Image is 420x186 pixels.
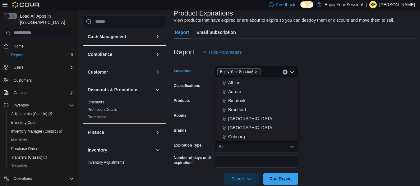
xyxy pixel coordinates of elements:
[9,128,65,135] a: Inventory Manager (Classic)
[88,115,107,119] a: Promotions
[215,114,298,123] button: [GEOGRAPHIC_DATA]
[154,86,161,93] button: Discounts & Promotions
[11,64,74,71] span: Users
[88,129,153,135] button: Finance
[215,105,298,114] button: Brantford
[228,79,240,86] span: Albion
[6,162,76,170] button: Transfers
[6,118,76,127] button: Inventory Count
[209,49,242,55] span: Hide Parameters
[9,119,40,126] a: Inventory Count
[14,65,23,70] span: Users
[88,107,117,112] span: Promotion Details
[215,132,298,141] button: Cobourg
[224,173,259,185] button: Export
[14,103,29,108] span: Inventory
[9,51,74,59] span: Reports
[325,1,363,8] p: Enjoy Your Session!
[217,68,261,75] span: Enjoy Your Session!
[174,48,194,56] h3: Report
[9,162,29,170] a: Transfers
[11,175,74,182] span: Operations
[9,110,54,118] a: Adjustments (Classic)
[1,88,76,97] button: Catalog
[88,167,138,172] span: Inventory by Product Historical
[270,176,292,182] span: Run Report
[289,70,294,75] button: Close list of options
[6,153,76,162] a: Transfers (Classic)
[88,147,107,153] h3: Inventory
[11,155,47,160] span: Transfers (Classic)
[174,128,187,133] label: Brands
[228,116,274,122] span: [GEOGRAPHIC_DATA]
[369,1,377,8] div: Romaine Francis
[228,173,255,185] span: Export
[174,113,187,118] label: Rooms
[11,42,74,50] span: Home
[9,162,74,170] span: Transfers
[11,111,52,116] span: Adjustments (Classic)
[9,128,74,135] span: Inventory Manager (Classic)
[9,119,74,126] span: Inventory Count
[9,154,74,161] span: Transfers (Classic)
[174,155,212,165] label: Number of days until expiration
[215,123,298,132] button: [GEOGRAPHIC_DATA]
[11,64,26,71] button: Users
[228,125,274,131] span: [GEOGRAPHIC_DATA]
[228,98,245,104] span: Binbrook
[88,69,153,75] button: Customer
[154,68,161,76] button: Customer
[196,26,236,39] span: Email Subscription
[88,87,153,93] button: Discounts & Promotions
[228,107,246,113] span: Brantford
[11,76,74,84] span: Customers
[300,1,313,8] input: Dark Mode
[11,77,34,84] a: Customers
[9,145,74,152] span: Purchase Orders
[88,160,124,165] a: Inventory Adjustments
[11,102,74,109] span: Inventory
[14,90,26,95] span: Catalog
[220,69,253,75] span: Enjoy Your Session!
[17,13,74,25] span: Load All Apps in [GEOGRAPHIC_DATA]
[154,33,161,40] button: Cash Management
[11,102,31,109] button: Inventory
[6,127,76,136] a: Inventory Manager (Classic)
[11,89,74,97] span: Catalog
[215,87,298,96] button: Aurora
[6,136,76,144] button: Manifests
[11,129,62,134] span: Inventory Manager (Classic)
[6,144,76,153] button: Purchase Orders
[88,34,126,40] h3: Cash Management
[9,110,74,118] span: Adjustments (Classic)
[11,164,27,169] span: Transfers
[11,52,24,57] span: Reports
[9,145,42,152] a: Purchase Orders
[88,100,104,104] a: Discounts
[174,68,192,73] label: Locations
[1,174,76,183] button: Operations
[174,17,394,24] div: View products that have expired or are about to expire so you can destroy them or discount and mo...
[88,107,117,112] a: Promotion Details
[9,154,49,161] a: Transfers (Classic)
[1,75,76,84] button: Customers
[88,69,108,75] h3: Customer
[14,176,32,181] span: Operations
[283,70,288,75] button: Clear input
[215,140,298,153] button: All
[14,44,24,49] span: Home
[9,136,74,144] span: Manifests
[174,83,200,88] label: Classifications
[88,51,153,57] button: Compliance
[215,96,298,105] button: Binbrook
[199,46,244,58] button: Hide Parameters
[88,87,138,93] h3: Discounts & Promotions
[228,134,245,140] span: Cobourg
[88,115,107,120] span: Promotions
[12,2,40,8] img: Cova
[11,175,35,182] button: Operations
[174,98,190,103] label: Products
[11,146,39,151] span: Purchase Orders
[228,88,241,95] span: Aurora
